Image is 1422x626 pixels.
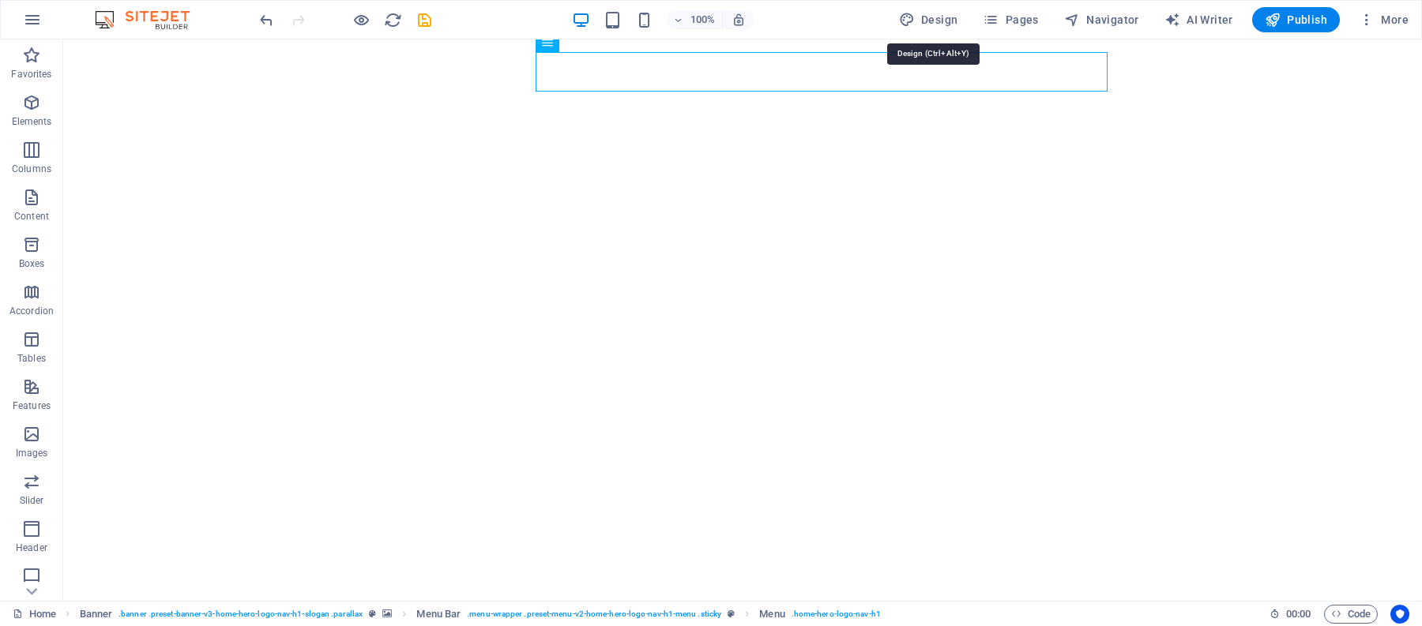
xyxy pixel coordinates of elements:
i: This element is a customizable preset [369,609,376,618]
button: 100% [667,10,723,29]
i: On resize automatically adjust zoom level to fit chosen device. [732,13,746,27]
span: More [1359,12,1409,28]
span: Design [899,12,958,28]
span: Click to select. Double-click to edit [416,605,461,624]
span: Code [1331,605,1371,624]
h6: Session time [1270,605,1311,624]
button: Publish [1252,7,1340,32]
p: Slider [20,494,44,507]
span: Pages [983,12,1038,28]
button: Usercentrics [1390,605,1409,624]
span: . banner .preset-banner-v3-home-hero-logo-nav-h1-slogan .parallax [118,605,363,624]
span: Navigator [1064,12,1139,28]
button: Pages [976,7,1044,32]
span: : [1297,608,1300,620]
p: Accordion [9,305,54,317]
p: Boxes [19,257,45,270]
i: This element contains a background [382,609,392,618]
p: Content [14,210,49,223]
span: . home-hero-logo-nav-h1 [792,605,881,624]
p: Favorites [11,68,51,81]
button: Click here to leave preview mode and continue editing [352,10,371,29]
span: Publish [1265,12,1327,28]
button: undo [257,10,276,29]
i: Reload page [384,11,402,29]
p: Header [16,542,47,554]
button: Design [893,7,965,32]
i: Undo: Change background element (Ctrl+Z) [258,11,276,29]
button: save [415,10,434,29]
nav: breadcrumb [80,605,881,624]
p: Columns [12,163,51,175]
p: Features [13,399,51,412]
span: 00 00 [1286,605,1311,624]
img: Editor Logo [91,10,209,29]
span: Click to select. Double-click to edit [759,605,784,624]
i: This element is a customizable preset [728,609,735,618]
h6: 100% [690,10,716,29]
span: . menu-wrapper .preset-menu-v2-home-hero-logo-nav-h1-menu .sticky [467,605,721,624]
p: Elements [12,115,52,128]
p: Tables [17,352,46,365]
button: AI Writer [1158,7,1240,32]
button: Code [1324,605,1378,624]
span: Click to select. Double-click to edit [80,605,113,624]
button: Navigator [1058,7,1145,32]
button: More [1352,7,1415,32]
p: Images [16,447,48,459]
span: AI Writer [1164,12,1233,28]
i: Save (Ctrl+S) [416,11,434,29]
button: reload [383,10,402,29]
a: Click to cancel selection. Double-click to open Pages [13,605,56,624]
